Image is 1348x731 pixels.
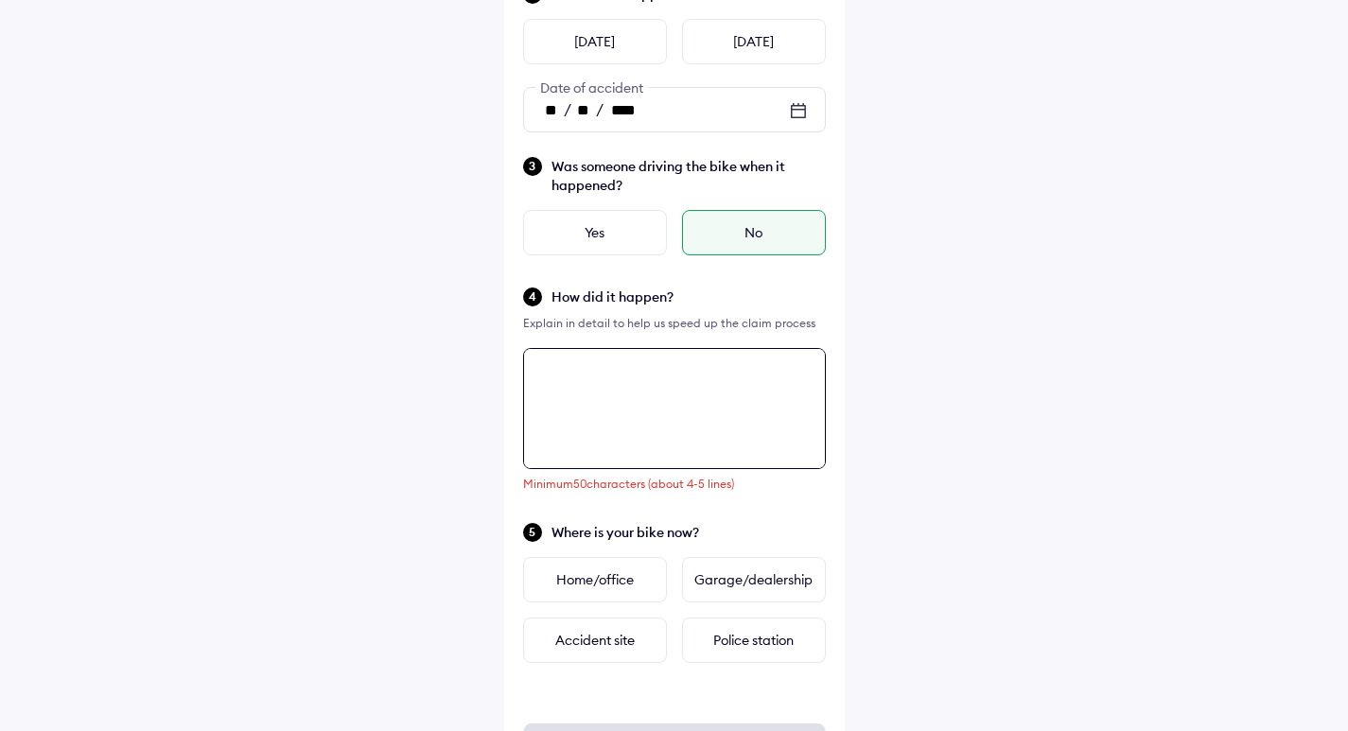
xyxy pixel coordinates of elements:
[551,523,826,542] span: Where is your bike now?
[523,477,826,491] div: Minimum 50 characters (about 4-5 lines)
[682,557,826,602] div: Garage/dealership
[523,618,667,663] div: Accident site
[551,157,826,195] span: Was someone driving the bike when it happened?
[596,99,604,118] span: /
[523,314,826,333] div: Explain in detail to help us speed up the claim process
[523,19,667,64] div: [DATE]
[523,210,667,255] div: Yes
[523,557,667,602] div: Home/office
[682,618,826,663] div: Police station
[551,287,826,306] span: How did it happen?
[564,99,571,118] span: /
[682,19,826,64] div: [DATE]
[535,79,648,96] span: Date of accident
[682,210,826,255] div: No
